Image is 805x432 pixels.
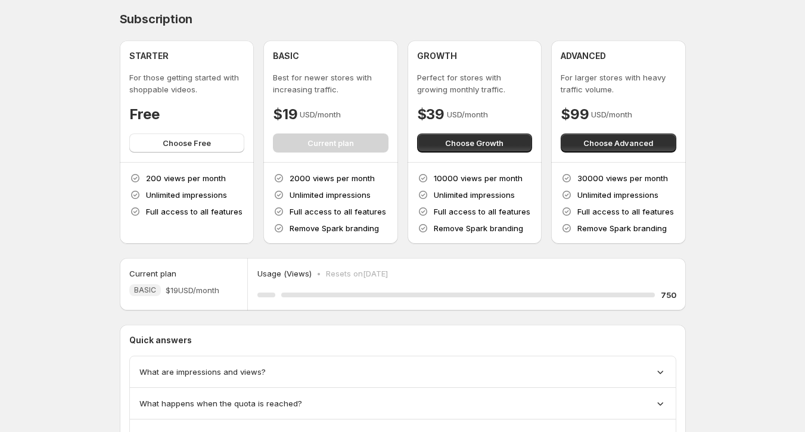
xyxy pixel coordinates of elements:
span: Choose Free [163,137,211,149]
span: Choose Growth [445,137,503,149]
h4: $39 [417,105,445,124]
p: Unlimited impressions [146,189,227,201]
span: Choose Advanced [583,137,653,149]
p: Best for newer stores with increasing traffic. [273,72,388,95]
p: Full access to all features [434,206,530,217]
button: Choose Growth [417,133,533,153]
p: USD/month [300,108,341,120]
h5: Current plan [129,268,176,279]
p: 10000 views per month [434,172,523,184]
span: $19 USD/month [166,284,219,296]
p: Quick answers [129,334,676,346]
span: BASIC [134,285,156,295]
h4: BASIC [273,50,299,62]
p: Unlimited impressions [577,189,658,201]
h4: GROWTH [417,50,457,62]
h4: Free [129,105,160,124]
p: Unlimited impressions [290,189,371,201]
h4: $19 [273,105,297,124]
p: Full access to all features [146,206,243,217]
p: 2000 views per month [290,172,375,184]
span: What are impressions and views? [139,366,266,378]
h4: $99 [561,105,589,124]
h4: ADVANCED [561,50,606,62]
p: • [316,268,321,279]
p: Remove Spark branding [290,222,379,234]
p: Usage (Views) [257,268,312,279]
p: Remove Spark branding [434,222,523,234]
p: Resets on [DATE] [326,268,388,279]
h5: 750 [661,289,676,301]
p: USD/month [591,108,632,120]
p: USD/month [447,108,488,120]
p: 30000 views per month [577,172,668,184]
p: For those getting started with shoppable videos. [129,72,245,95]
h4: Subscription [120,12,193,26]
p: Full access to all features [577,206,674,217]
button: Choose Advanced [561,133,676,153]
p: For larger stores with heavy traffic volume. [561,72,676,95]
h4: STARTER [129,50,169,62]
p: Perfect for stores with growing monthly traffic. [417,72,533,95]
p: Unlimited impressions [434,189,515,201]
span: What happens when the quota is reached? [139,397,302,409]
p: 200 views per month [146,172,226,184]
p: Remove Spark branding [577,222,667,234]
button: Choose Free [129,133,245,153]
p: Full access to all features [290,206,386,217]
